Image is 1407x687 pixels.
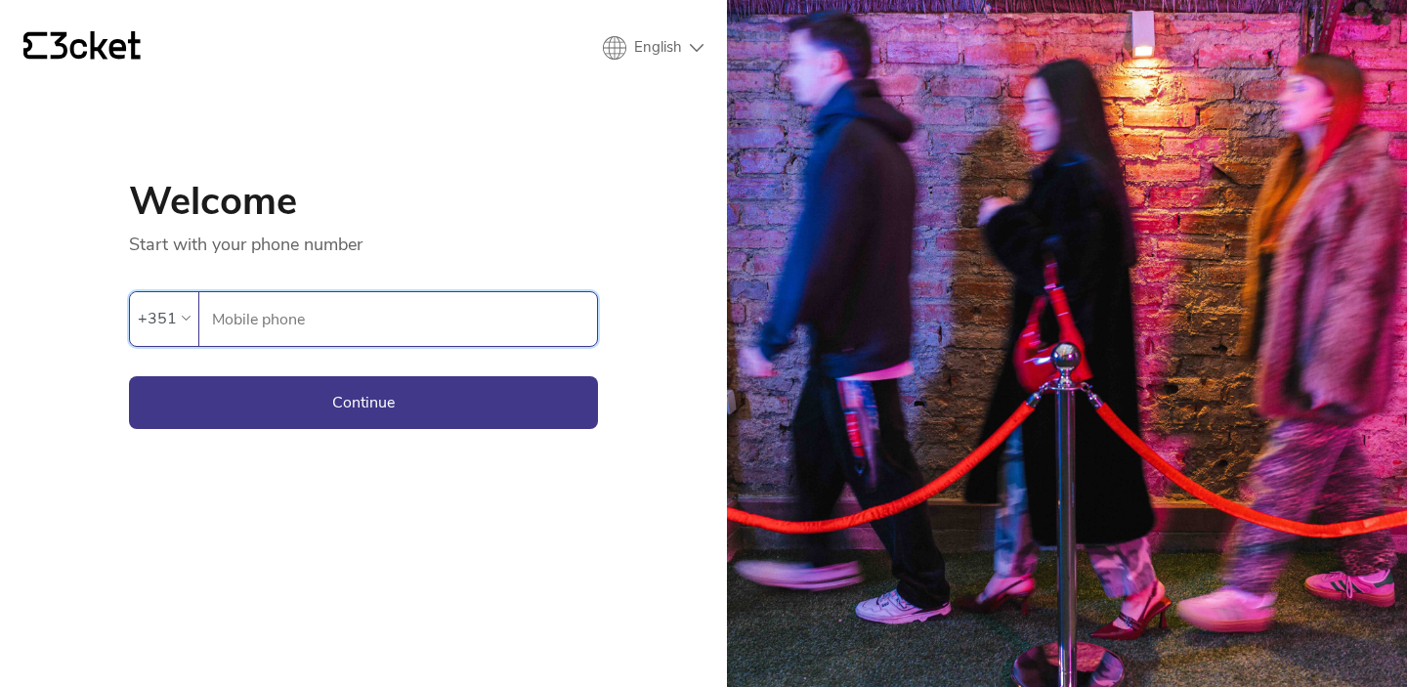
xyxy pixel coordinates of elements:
[199,292,597,347] label: Mobile phone
[23,32,47,60] g: {' '}
[129,376,598,429] button: Continue
[211,292,597,346] input: Mobile phone
[23,31,141,64] a: {' '}
[129,221,598,256] p: Start with your phone number
[138,304,177,333] div: +351
[129,182,598,221] h1: Welcome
